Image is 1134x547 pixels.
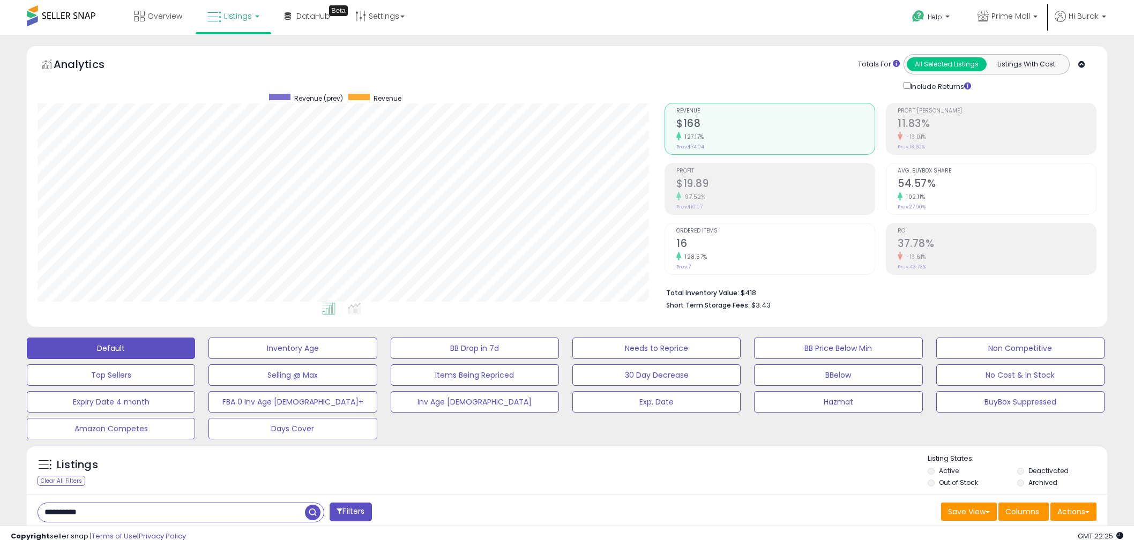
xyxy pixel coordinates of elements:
[898,144,925,150] small: Prev: 13.60%
[572,338,741,359] button: Needs to Reprice
[208,391,377,413] button: FBA 0 Inv Age [DEMOGRAPHIC_DATA]+
[676,228,875,234] span: Ordered Items
[1069,11,1099,21] span: Hi Burak
[27,364,195,386] button: Top Sellers
[391,364,559,386] button: Items Being Repriced
[666,286,1088,298] li: $418
[676,108,875,114] span: Revenue
[27,418,195,439] button: Amazon Competes
[208,418,377,439] button: Days Cover
[329,5,348,16] div: Tooltip anchor
[147,11,182,21] span: Overview
[676,168,875,174] span: Profit
[898,108,1096,114] span: Profit [PERSON_NAME]
[676,117,875,132] h2: $168
[941,503,997,521] button: Save View
[139,531,186,541] a: Privacy Policy
[898,168,1096,174] span: Avg. Buybox Share
[754,391,922,413] button: Hazmat
[681,193,705,201] small: 97.52%
[666,301,750,310] b: Short Term Storage Fees:
[858,59,900,70] div: Totals For
[936,391,1105,413] button: BuyBox Suppressed
[939,478,978,487] label: Out of Stock
[11,531,50,541] strong: Copyright
[374,94,401,103] span: Revenue
[27,391,195,413] button: Expiry Date 4 month
[754,364,922,386] button: BBelow
[1055,11,1106,35] a: Hi Burak
[57,458,98,473] h5: Listings
[1028,466,1069,475] label: Deactivated
[676,177,875,192] h2: $19.89
[928,12,942,21] span: Help
[912,10,925,23] i: Get Help
[904,2,960,35] a: Help
[38,476,85,486] div: Clear All Filters
[1050,503,1096,521] button: Actions
[572,364,741,386] button: 30 Day Decrease
[928,454,1107,464] p: Listing States:
[676,237,875,252] h2: 16
[296,11,330,21] span: DataHub
[681,253,707,261] small: 128.57%
[27,338,195,359] button: Default
[572,391,741,413] button: Exp. Date
[54,57,125,74] h5: Analytics
[681,133,704,141] small: 127.17%
[1005,506,1039,517] span: Columns
[676,204,703,210] small: Prev: $10.07
[898,264,926,270] small: Prev: 43.73%
[991,11,1030,21] span: Prime Mall
[902,253,927,261] small: -13.61%
[902,133,927,141] small: -13.01%
[902,193,926,201] small: 102.11%
[896,80,984,92] div: Include Returns
[907,57,987,71] button: All Selected Listings
[224,11,252,21] span: Listings
[898,237,1096,252] h2: 37.78%
[294,94,343,103] span: Revenue (prev)
[676,144,704,150] small: Prev: $74.04
[754,338,922,359] button: BB Price Below Min
[898,204,926,210] small: Prev: 27.00%
[391,391,559,413] button: Inv Age [DEMOGRAPHIC_DATA]
[676,264,691,270] small: Prev: 7
[11,531,186,542] div: seller snap | |
[898,117,1096,132] h2: 11.83%
[208,338,377,359] button: Inventory Age
[391,338,559,359] button: BB Drop in 7d
[751,300,771,310] span: $3.43
[898,228,1096,234] span: ROI
[1028,478,1057,487] label: Archived
[998,503,1049,521] button: Columns
[92,531,137,541] a: Terms of Use
[666,288,739,297] b: Total Inventory Value:
[208,364,377,386] button: Selling @ Max
[936,364,1105,386] button: No Cost & In Stock
[1078,531,1123,541] span: 2025-09-14 22:25 GMT
[330,503,371,521] button: Filters
[936,338,1105,359] button: Non Competitive
[939,466,959,475] label: Active
[986,57,1066,71] button: Listings With Cost
[898,177,1096,192] h2: 54.57%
